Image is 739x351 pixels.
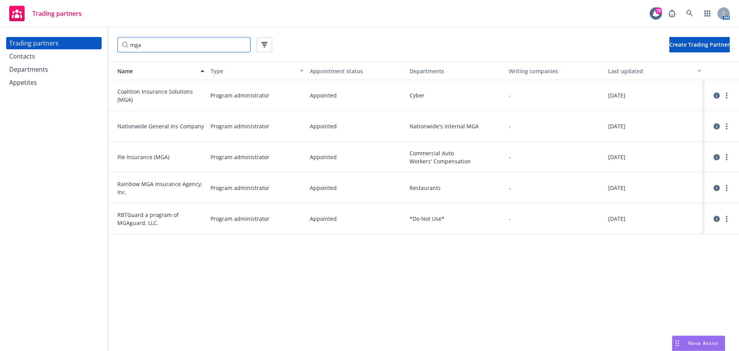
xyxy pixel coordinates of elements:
div: 78 [655,7,662,14]
a: Trading partners [6,37,102,49]
div: Appointment status [310,67,403,75]
a: Trading partners [6,3,85,24]
button: Writing companies [506,62,605,80]
span: Create Trading Partner [669,41,730,48]
a: more [722,214,731,223]
span: [DATE] [608,122,625,130]
span: Program administrator [211,153,269,161]
span: - [509,153,511,161]
button: Last updated [605,62,704,80]
button: Departments [406,62,506,80]
span: Program administrator [211,122,269,130]
span: Trading partners [32,10,82,17]
span: Cyber [410,91,503,99]
div: Last updated [608,67,693,75]
span: - [509,91,511,99]
div: Departments [410,67,503,75]
a: more [722,122,731,131]
span: Workers' Compensation [410,157,503,165]
span: Appointed [310,215,337,223]
a: circleInformation [712,122,721,131]
span: Program administrator [211,91,269,99]
div: Name [111,67,196,75]
span: RBTGuard a program of MGAguard, LLC. [117,211,204,227]
span: Nationwide General Ins Company [117,122,204,130]
span: Program administrator [211,184,269,192]
span: Program administrator [211,215,269,223]
a: circleInformation [712,91,721,100]
a: Contacts [6,50,102,62]
span: Appointed [310,153,337,161]
a: Departments [6,63,102,76]
a: Switch app [700,6,715,21]
div: Appetites [9,76,37,89]
div: Writing companies [509,67,602,75]
input: Filter by keyword... [117,37,251,52]
div: Contacts [9,50,35,62]
span: [DATE] [608,184,625,192]
span: - [509,122,511,130]
span: Appointed [310,91,337,99]
span: Appointed [310,122,337,130]
a: Report a Bug [664,6,680,21]
span: Coalition Insurance Solutions (MGA) [117,87,204,104]
button: Name [108,62,207,80]
div: Drag to move [672,336,682,351]
div: Type [211,67,295,75]
a: more [722,183,731,193]
span: Nova Assist [688,340,719,346]
span: [DATE] [608,153,625,161]
span: Nationwide's Internal MGA [410,122,503,130]
span: Pie Insurance (MGA) [117,153,204,161]
span: Restaurants [410,184,503,192]
a: more [722,153,731,162]
span: [DATE] [608,91,625,99]
a: more [722,91,731,100]
a: circleInformation [712,183,721,193]
a: circleInformation [712,153,721,162]
span: - [509,184,511,192]
a: circleInformation [712,214,721,223]
span: Rainbow MGA Insurance Agency, Inc. [117,180,204,196]
span: [DATE] [608,215,625,223]
a: Search [682,6,697,21]
span: Commercial Auto [410,149,503,157]
button: Nova Assist [672,336,725,351]
span: - [509,215,511,223]
button: Create Trading Partner [669,37,730,52]
div: Trading partners [9,37,59,49]
div: Departments [9,63,48,76]
a: Appetites [6,76,102,89]
button: Type [207,62,307,80]
span: Appointed [310,184,337,192]
span: *Do Not Use* [410,215,503,223]
button: Appointment status [307,62,406,80]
